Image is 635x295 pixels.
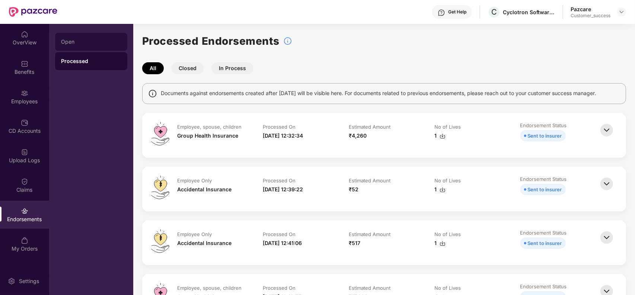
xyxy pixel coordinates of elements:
div: Get Help [448,9,466,15]
img: svg+xml;base64,PHN2ZyBpZD0iRHJvcGRvd24tMzJ4MzIiIHhtbG5zPSJodHRwOi8vd3d3LnczLm9yZy8yMDAwL3N2ZyIgd2... [619,9,625,15]
div: Cyclotron Software Services LLP [503,9,555,16]
div: Customer_success [571,13,610,19]
div: Pazcare [571,6,610,13]
span: C [491,7,497,16]
img: svg+xml;base64,PHN2ZyBpZD0iSGVscC0zMngzMiIgeG1sbnM9Imh0dHA6Ly93d3cudzMub3JnLzIwMDAvc3ZnIiB3aWR0aD... [438,9,445,16]
img: New Pazcare Logo [9,7,57,17]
